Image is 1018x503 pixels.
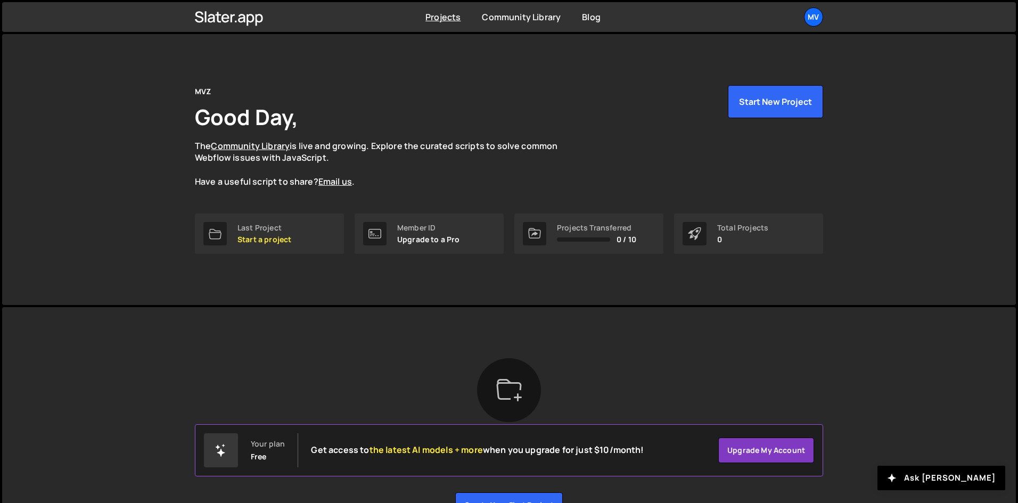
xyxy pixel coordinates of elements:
[557,224,636,232] div: Projects Transferred
[804,7,823,27] a: MV
[717,224,768,232] div: Total Projects
[718,438,814,463] a: Upgrade my account
[251,440,285,448] div: Your plan
[195,102,298,131] h1: Good Day,
[617,235,636,244] span: 0 / 10
[237,235,291,244] p: Start a project
[728,85,823,118] button: Start New Project
[717,235,768,244] p: 0
[482,11,561,23] a: Community Library
[195,140,578,188] p: The is live and growing. Explore the curated scripts to solve common Webflow issues with JavaScri...
[397,224,460,232] div: Member ID
[195,213,344,254] a: Last Project Start a project
[311,445,644,455] h2: Get access to when you upgrade for just $10/month!
[237,224,291,232] div: Last Project
[582,11,601,23] a: Blog
[397,235,460,244] p: Upgrade to a Pro
[195,85,211,98] div: MVZ
[370,444,483,456] span: the latest AI models + more
[318,176,352,187] a: Email us
[211,140,290,152] a: Community Library
[877,466,1005,490] button: Ask [PERSON_NAME]
[425,11,461,23] a: Projects
[251,452,267,461] div: Free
